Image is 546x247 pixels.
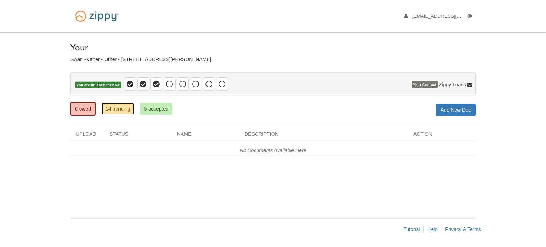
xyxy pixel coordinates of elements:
a: Log out [468,14,476,21]
div: Description [239,130,408,141]
a: Add New Doc [436,104,476,116]
a: Tutorial [403,226,420,232]
a: edit profile [404,14,494,21]
a: Privacy & Terms [445,226,481,232]
div: Name [172,130,239,141]
div: Status [104,130,172,141]
h1: Your [70,43,88,52]
span: jeffswan69@yahoo.com [412,14,494,19]
span: Your Contact [412,81,438,88]
a: 5 accepted [140,103,172,115]
a: Help [427,226,438,232]
div: Swan - Other • Other • [STREET_ADDRESS][PERSON_NAME] [70,57,476,63]
span: You are finished for now [75,82,121,88]
em: No Documents Available Here [240,147,306,153]
div: Upload [70,130,104,141]
span: Zippy Loans [439,81,466,88]
div: Action [408,130,476,141]
a: 14 pending [102,103,134,115]
img: Logo [70,7,123,25]
a: 0 owed [70,102,96,116]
